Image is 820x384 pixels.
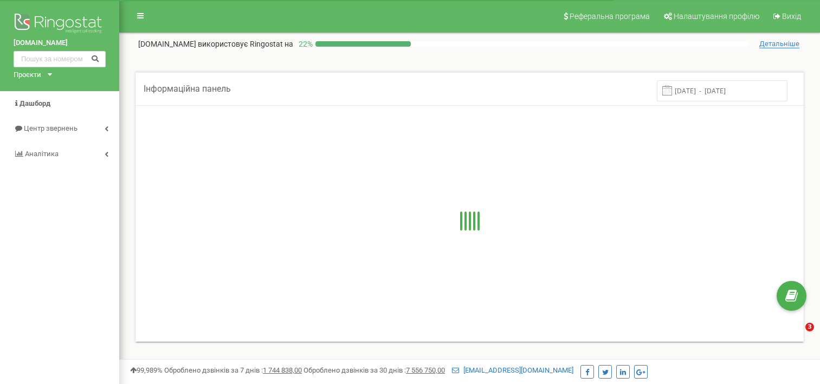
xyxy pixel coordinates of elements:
[805,323,814,331] span: 3
[14,51,106,67] input: Пошук за номером
[25,150,59,158] span: Аналiтика
[14,11,106,38] img: Ringostat logo
[783,323,809,349] iframe: Intercom live chat
[164,366,302,374] span: Оброблено дзвінків за 7 днів :
[138,39,293,49] p: [DOMAIN_NAME]
[198,40,293,48] span: використовує Ringostat на
[406,366,445,374] u: 7 556 750,00
[144,84,231,94] span: Інформаційна панель
[304,366,445,374] span: Оброблено дзвінків за 30 днів :
[20,99,50,107] span: Дашборд
[452,366,573,374] a: [EMAIL_ADDRESS][DOMAIN_NAME]
[674,12,759,21] span: Налаштування профілю
[570,12,650,21] span: Реферальна програма
[293,39,315,49] p: 22 %
[759,40,799,48] span: Детальніше
[24,124,78,132] span: Центр звернень
[130,366,163,374] span: 99,989%
[782,12,801,21] span: Вихід
[14,38,106,48] a: [DOMAIN_NAME]
[14,70,41,80] div: Проєкти
[263,366,302,374] u: 1 744 838,00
